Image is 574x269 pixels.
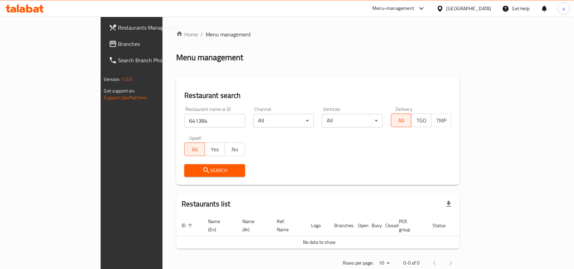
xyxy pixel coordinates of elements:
[206,30,251,38] span: Menu management
[184,142,205,156] button: All
[201,30,203,38] li: /
[182,221,195,230] span: ID
[103,36,197,52] a: Branches
[434,116,449,125] span: TMP
[176,52,243,63] h2: Menu management
[441,196,457,212] div: Export file
[414,116,429,125] span: TGO
[122,75,132,84] span: 1.0.0
[184,90,452,101] h2: Restaurant search
[376,258,392,268] div: Rows per page:
[373,4,415,13] div: Menu-management
[322,114,383,128] div: All
[184,164,245,177] button: Search
[353,215,366,236] th: Open
[205,142,225,156] button: Yes
[242,217,263,234] span: Name (Ar)
[403,259,420,267] p: 0-0 of 0
[253,114,314,128] div: All
[431,114,452,127] button: TMP
[118,40,191,48] span: Branches
[329,215,353,236] th: Branches
[228,145,242,154] span: No
[433,221,455,230] span: Status
[104,93,147,102] a: Support.OpsPlatform
[184,114,245,128] input: Search for restaurant name or ID..
[562,5,565,12] span: a
[208,217,229,234] span: Name (En)
[396,107,413,112] label: Delivery
[182,199,230,209] h2: Restaurants list
[380,215,393,236] th: Closed
[411,114,432,127] button: TGO
[189,136,202,140] label: Upsell
[208,145,222,154] span: Yes
[399,217,419,234] span: POS group
[391,114,411,127] button: All
[394,116,409,125] span: All
[277,217,298,234] span: Ref. Name
[306,215,329,236] th: Logo
[366,215,380,236] th: Busy
[176,30,460,38] nav: breadcrumb
[118,23,191,32] span: Restaurants Management
[187,145,202,154] span: All
[190,166,240,175] span: Search
[176,215,486,249] table: enhanced table
[446,5,491,12] div: [GEOGRAPHIC_DATA]
[104,75,121,84] span: Version:
[343,259,373,267] p: Rows per page:
[225,142,245,156] button: No
[118,56,191,64] span: Search Branch Phone
[103,19,197,36] a: Restaurants Management
[103,52,197,68] a: Search Branch Phone
[104,86,135,95] span: Get support on:
[303,238,336,247] span: No data to show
